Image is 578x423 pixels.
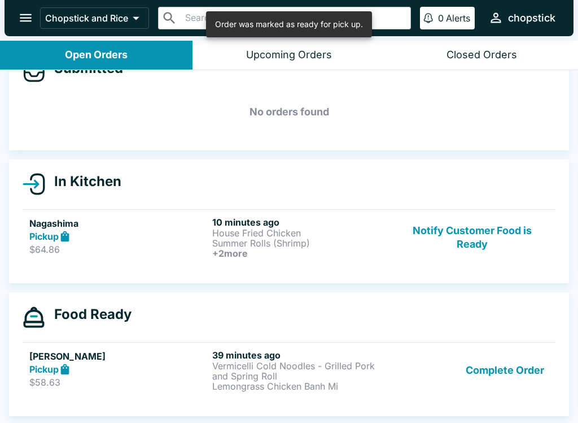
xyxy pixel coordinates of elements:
[29,231,59,242] strong: Pickup
[11,3,40,32] button: open drawer
[45,173,121,190] h4: In Kitchen
[29,217,208,230] h5: Nagashima
[446,12,470,24] p: Alerts
[212,238,391,248] p: Summer Rolls (Shrimp)
[29,244,208,255] p: $64.86
[65,49,128,62] div: Open Orders
[461,349,549,391] button: Complete Order
[212,349,391,361] h6: 39 minutes ago
[212,217,391,228] h6: 10 minutes ago
[182,10,406,26] input: Search orders by name or phone number
[40,7,149,29] button: Chopstick and Rice
[23,342,555,398] a: [PERSON_NAME]Pickup$58.6339 minutes agoVermicelli Cold Noodles - Grilled Pork and Spring RollLemo...
[212,228,391,238] p: House Fried Chicken
[438,12,444,24] p: 0
[212,381,391,391] p: Lemongrass Chicken Banh Mi
[29,364,59,375] strong: Pickup
[29,349,208,363] h5: [PERSON_NAME]
[215,15,363,34] div: Order was marked as ready for pick up.
[45,306,132,323] h4: Food Ready
[212,248,391,258] h6: + 2 more
[23,209,555,265] a: NagashimaPickup$64.8610 minutes agoHouse Fried ChickenSummer Rolls (Shrimp)+2moreNotify Customer ...
[212,361,391,381] p: Vermicelli Cold Noodles - Grilled Pork and Spring Roll
[246,49,332,62] div: Upcoming Orders
[29,377,208,388] p: $58.63
[396,217,549,258] button: Notify Customer Food is Ready
[446,49,517,62] div: Closed Orders
[484,6,560,30] button: chopstick
[508,11,555,25] div: chopstick
[45,12,128,24] p: Chopstick and Rice
[23,92,555,132] h5: No orders found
